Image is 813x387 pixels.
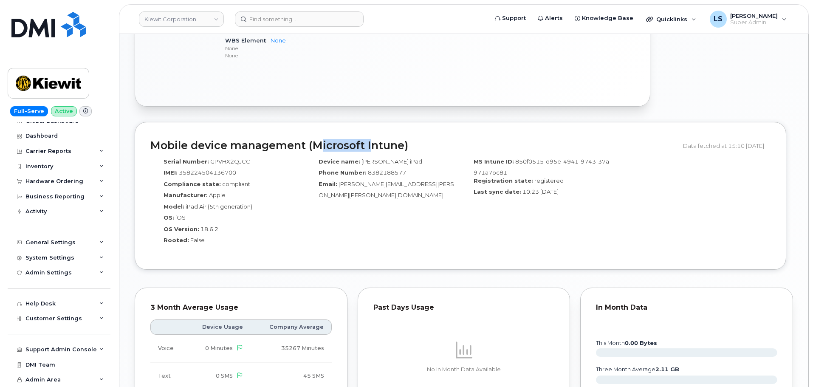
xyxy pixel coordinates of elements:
span: registered [534,177,564,184]
p: None [225,45,425,52]
tspan: 2.11 GB [655,366,679,373]
span: 8382188577 [368,169,406,176]
label: Serial Number: [164,158,209,166]
a: Support [489,10,532,27]
label: OS: [164,214,174,222]
div: Past Days Usage [373,303,555,312]
label: OS Version: [164,225,199,233]
span: 10:23 [DATE] [522,188,559,195]
span: LS [714,14,723,24]
label: Email: [319,180,337,188]
a: Kiewit Corporation [139,11,224,27]
label: Phone Number: [319,169,367,177]
span: Quicklinks [656,16,687,23]
label: Rooted: [164,236,189,244]
label: Last sync date: [474,188,521,196]
span: Alerts [545,14,563,23]
td: 35267 Minutes [251,335,331,362]
label: MS Intune ID: [474,158,514,166]
div: Luke Schroeder [704,11,793,28]
span: compliant [222,181,250,187]
span: [PERSON_NAME][EMAIL_ADDRESS][PERSON_NAME][PERSON_NAME][DOMAIN_NAME] [319,181,454,199]
a: None [271,37,286,44]
div: In Month Data [596,303,777,312]
label: Compliance state: [164,180,221,188]
span: Apple [209,192,226,198]
div: Quicklinks [640,11,702,28]
iframe: Messenger Launcher [776,350,807,381]
label: Manufacturer: [164,191,208,199]
th: Company Average [251,319,331,335]
label: Registration state: [474,177,533,185]
span: [PERSON_NAME] iPad [361,158,422,165]
div: Data fetched at 15:10 [DATE] [683,138,771,154]
td: Voice [150,335,186,362]
span: 850f0515-d95e-4941-9743-37a971a7bc81 [474,158,609,176]
input: Find something... [235,11,364,27]
span: 0 SMS [216,373,233,379]
tspan: 0.00 Bytes [625,340,657,346]
span: WBS Element [225,37,271,44]
span: [PERSON_NAME] [730,12,778,19]
p: None [225,52,425,59]
span: 0 Minutes [205,345,233,351]
a: Alerts [532,10,569,27]
label: IMEI: [164,169,178,177]
span: Knowledge Base [582,14,633,23]
text: three month average [596,366,679,373]
span: iOS [175,214,186,221]
span: GPVHX2QJCC [210,158,250,165]
span: Super Admin [730,19,778,26]
span: 358224504136700 [179,169,236,176]
th: Device Usage [186,319,251,335]
a: Knowledge Base [569,10,639,27]
p: No In Month Data Available [373,366,555,373]
label: Device name: [319,158,360,166]
span: Support [502,14,526,23]
div: 3 Month Average Usage [150,303,332,312]
span: iPad Air (5th generation) [186,203,252,210]
text: this month [596,340,657,346]
label: Model: [164,203,184,211]
span: False [190,237,205,243]
h2: Mobile device management (Microsoft Intune) [150,140,677,152]
span: 18.6.2 [200,226,218,232]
